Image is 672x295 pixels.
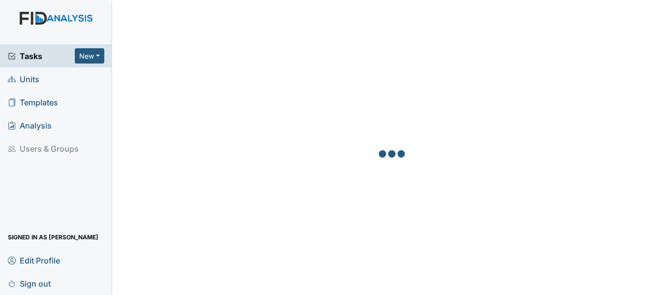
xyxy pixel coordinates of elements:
[8,95,58,110] span: Templates
[8,229,98,245] span: Signed in as [PERSON_NAME]
[8,276,51,291] span: Sign out
[8,253,60,268] span: Edit Profile
[8,118,52,133] span: Analysis
[8,71,39,87] span: Units
[75,48,104,64] button: New
[8,50,75,62] a: Tasks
